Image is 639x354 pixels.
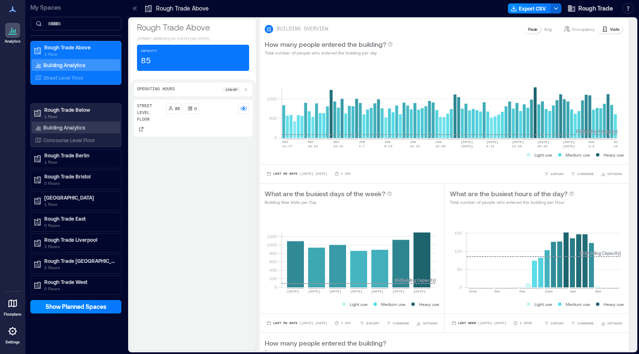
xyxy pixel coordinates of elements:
text: 25-31 [333,144,344,148]
p: 1 Day [341,171,351,176]
text: [DATE] [287,289,299,293]
text: [DATE] [461,144,473,148]
text: [DATE] [486,140,499,144]
button: OPTIONS [599,170,624,178]
p: How many people entered the building? [265,39,386,49]
p: Visits [610,26,620,32]
p: Light use [534,151,552,158]
text: 18-24 [308,144,318,148]
text: 4pm [570,289,576,293]
text: [DATE] [392,289,405,293]
p: Rough Trade Bristol [44,173,115,180]
text: 1-7 [359,144,365,148]
p: 1 Day [341,321,351,326]
text: 8am [519,289,526,293]
span: COMPARE [577,171,594,176]
span: OPTIONS [607,321,622,326]
p: Medium use [381,301,405,308]
text: 6-12 [486,144,494,148]
tspan: 1200 [267,234,277,239]
p: Rough Trade Berlin [44,152,115,159]
button: Rough Trade [565,2,615,15]
a: Settings [3,321,23,347]
p: Avg [544,26,552,32]
p: Building Analytics [43,124,85,131]
span: COMPARE [577,321,594,326]
tspan: 0 [274,135,277,140]
p: Rough Trade Liverpool [44,236,115,243]
p: How many people entered the building? [265,338,386,348]
text: [DATE] [371,289,384,293]
text: JUN [384,140,391,144]
p: 1 Floor [44,51,115,57]
tspan: 0 [459,284,462,289]
text: JUN [359,140,365,144]
text: 15-21 [410,144,420,148]
p: What are the busiest days of the week? [265,189,385,199]
p: 0 Floors [44,180,115,186]
tspan: 800 [269,251,277,256]
p: 0 Floors [44,285,115,292]
text: 8-14 [384,144,392,148]
button: EXPORT [542,170,566,178]
p: Rough Trade Above [137,21,249,33]
text: JUN [435,140,442,144]
p: Street Level Floor [43,74,83,81]
p: 0 Floors [44,222,115,229]
p: Rough Trade Below [44,106,115,113]
p: 1 Hour [520,321,532,326]
p: Concourse Level Floor [43,137,95,143]
p: Light use [350,301,368,308]
text: MAY [333,140,340,144]
p: Heavy use [604,151,624,158]
text: [DATE] [350,289,362,293]
span: Show Planned Spaces [46,303,107,311]
p: 1 Floor [44,201,115,208]
a: Analytics [2,20,23,46]
p: Medium use [566,151,590,158]
p: 85 [175,105,180,112]
text: 12am [469,289,477,293]
p: 10a - 8p [226,87,237,92]
text: 12pm [545,289,553,293]
span: EXPORT [366,321,379,326]
text: [DATE] [329,289,341,293]
p: Heavy use [419,301,439,308]
tspan: 400 [269,268,277,273]
p: Building Max Visits per Day [265,199,392,205]
button: Show Planned Spaces [30,300,121,313]
tspan: 500 [269,116,277,121]
p: [GEOGRAPHIC_DATA] [44,194,115,201]
p: Total number of people who entered the building per day [265,49,393,56]
p: Light use [534,301,552,308]
p: Operating Hours [137,86,175,93]
p: Settings [5,340,20,345]
p: 85 [141,55,151,67]
text: 11-17 [282,144,293,148]
text: 22-28 [435,144,446,148]
text: MAY [282,140,289,144]
tspan: 1000 [267,242,277,247]
span: OPTIONS [607,171,622,176]
p: Street Level Floor [137,103,163,123]
button: EXPORT [542,319,566,327]
p: BUILDING OVERVIEW [277,26,328,32]
p: Rough Trade [GEOGRAPHIC_DATA] [44,257,115,264]
text: [DATE] [512,140,524,144]
text: 8pm [595,289,601,293]
text: 13-19 [512,144,522,148]
tspan: 0 [274,284,277,289]
text: 3-9 [588,144,595,148]
button: OPTIONS [414,319,439,327]
p: Total number of people who entered the building per Hour [450,199,574,205]
p: 1 Floor [44,113,115,120]
p: Rough Trade West [44,278,115,285]
span: Rough Trade [578,4,613,13]
span: EXPORT [551,171,564,176]
p: Heavy use [604,301,624,308]
button: EXPORT [358,319,381,327]
p: 2 Floors [44,264,115,271]
p: Rough Trade Above [156,4,209,13]
p: Building Analytics [43,62,85,68]
text: [DATE] [413,289,426,293]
